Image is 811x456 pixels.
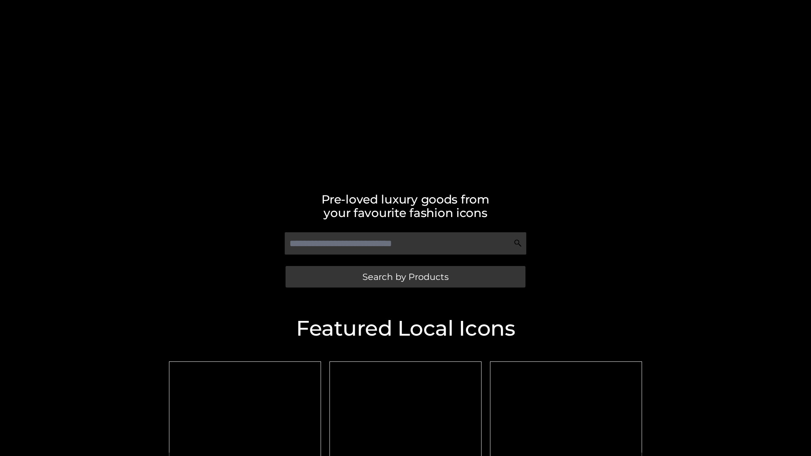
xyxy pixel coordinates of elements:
[514,239,522,247] img: Search Icon
[286,266,525,288] a: Search by Products
[165,318,646,339] h2: Featured Local Icons​
[362,272,449,281] span: Search by Products
[165,193,646,220] h2: Pre-loved luxury goods from your favourite fashion icons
